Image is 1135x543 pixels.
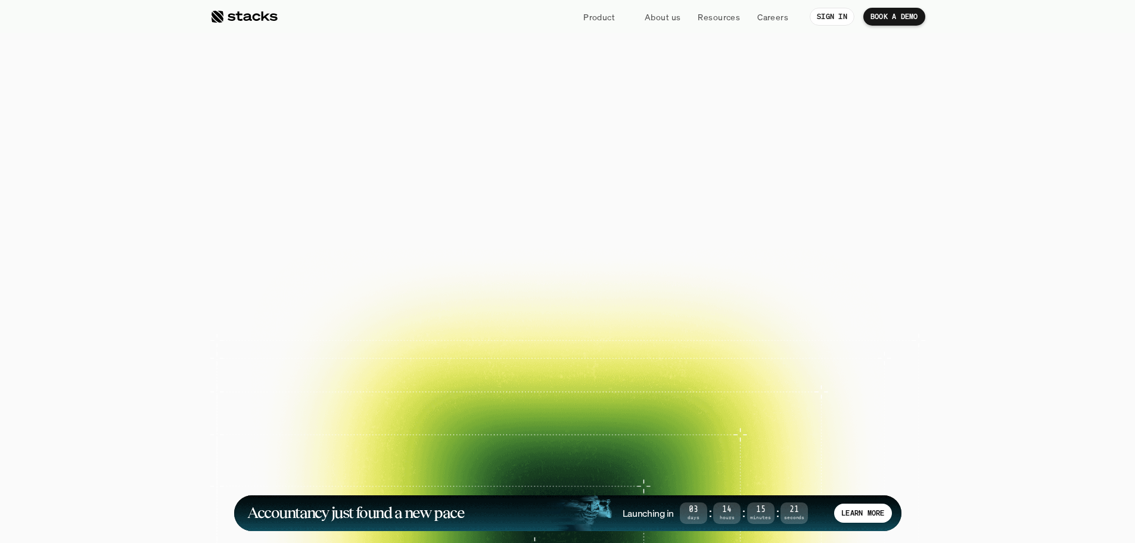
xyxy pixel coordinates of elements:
[863,8,925,26] a: BOOK A DEMO
[777,373,847,383] p: and more
[713,507,741,513] span: 14
[680,516,707,520] span: Days
[426,204,709,239] p: Close your books faster, smarter, and risk-free with Stacks, the AI tool for accounting teams.
[234,495,901,531] a: Accountancy just found a new paceLaunching in03Days:14Hours:15Minutes:21SecondsLEARN MORE
[247,506,465,520] h1: Accountancy just found a new pace
[870,13,918,21] p: BOOK A DEMO
[747,507,775,513] span: 15
[393,340,422,346] h2: Case study
[449,253,553,282] a: BOOK A DEMO
[369,302,440,351] a: Case study
[707,506,713,520] strong: :
[369,360,440,409] a: Case study
[680,507,707,513] span: 03
[614,302,684,351] a: Case study
[645,11,680,23] p: About us
[810,8,854,26] a: SIGN IN
[579,259,666,275] p: EXPLORE PRODUCT
[817,13,847,21] p: SIGN IN
[426,139,708,191] span: Reimagined.
[691,6,747,27] a: Resources
[841,509,884,517] p: LEARN MORE
[747,516,775,520] span: Minutes
[780,507,808,513] span: 21
[451,360,521,409] a: Case study
[559,253,686,282] a: EXPLORE PRODUCT
[741,506,747,520] strong: :
[638,6,688,27] a: About us
[288,302,358,351] a: Case study
[637,340,667,346] h2: Case study
[750,6,795,27] a: Careers
[623,507,674,520] h4: Launching in
[775,506,780,520] strong: :
[658,88,782,139] span: close.
[453,88,648,139] span: financial
[469,259,533,275] p: BOOK A DEMO
[713,516,741,520] span: Hours
[698,11,740,23] p: Resources
[353,88,443,139] span: The
[583,11,615,23] p: Product
[474,398,504,405] h2: Case study
[757,11,788,23] p: Careers
[780,516,808,520] span: Seconds
[311,340,341,346] h2: Case study
[393,398,422,405] h2: Case study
